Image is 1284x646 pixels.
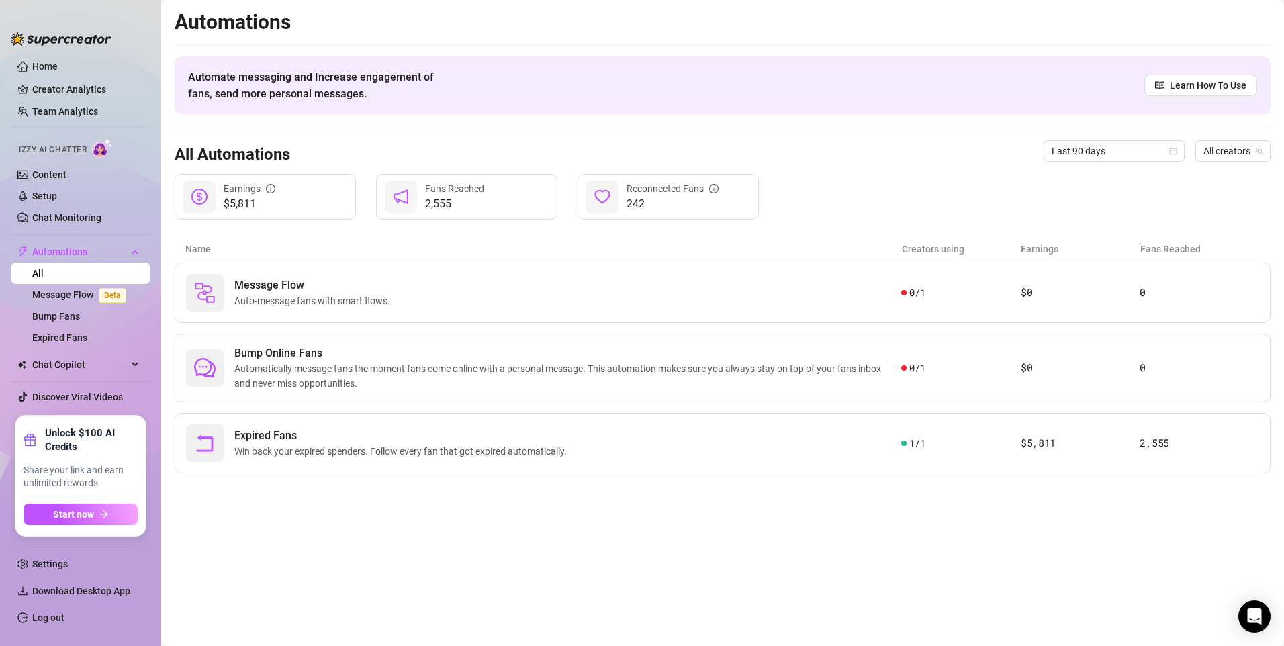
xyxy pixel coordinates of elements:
[24,464,138,490] span: Share your link and earn unlimited rewards
[32,191,57,201] a: Setup
[194,282,216,304] img: svg%3e
[185,242,902,257] article: Name
[175,144,290,166] h3: All Automations
[99,288,126,303] span: Beta
[1238,600,1271,633] div: Open Intercom Messenger
[194,357,216,379] span: comment
[45,426,138,453] strong: Unlock $100 AI Credits
[1021,285,1140,301] article: $0
[909,285,925,300] span: 0 / 1
[234,277,396,293] span: Message Flow
[902,242,1021,257] article: Creators using
[32,354,128,375] span: Chat Copilot
[1203,141,1263,161] span: All creators
[266,184,275,193] span: info-circle
[99,510,109,519] span: arrow-right
[194,432,216,454] span: rollback
[191,189,208,205] span: dollar
[1140,242,1260,257] article: Fans Reached
[234,444,572,459] span: Win back your expired spenders. Follow every fan that got expired automatically.
[32,106,98,117] a: Team Analytics
[1155,81,1164,90] span: read
[1140,285,1259,301] article: 0
[175,9,1271,35] h2: Automations
[1052,141,1177,161] span: Last 90 days
[234,361,901,391] span: Automatically message fans the moment fans come online with a personal message. This automation m...
[32,79,140,100] a: Creator Analytics
[32,289,132,300] a: Message FlowBeta
[224,196,275,212] span: $5,811
[425,183,484,194] span: Fans Reached
[188,68,447,102] span: Automate messaging and Increase engagement of fans, send more personal messages.
[224,181,275,196] div: Earnings
[393,189,409,205] span: notification
[32,212,101,223] a: Chat Monitoring
[627,181,719,196] div: Reconnected Fans
[1021,360,1140,376] article: $0
[32,241,128,263] span: Automations
[17,360,26,369] img: Chat Copilot
[594,189,610,205] span: heart
[234,345,901,361] span: Bump Online Fans
[627,196,719,212] span: 242
[1169,147,1177,155] span: calendar
[32,311,80,322] a: Bump Fans
[17,246,28,257] span: thunderbolt
[234,293,396,308] span: Auto-message fans with smart flows.
[17,586,28,596] span: download
[425,196,484,212] span: 2,555
[234,428,572,444] span: Expired Fans
[1255,147,1263,155] span: team
[32,268,44,279] a: All
[24,433,37,447] span: gift
[32,391,123,402] a: Discover Viral Videos
[709,184,719,193] span: info-circle
[1140,435,1259,451] article: 2,555
[32,612,64,623] a: Log out
[909,361,925,375] span: 0 / 1
[32,586,130,596] span: Download Desktop App
[24,504,138,525] button: Start nowarrow-right
[53,509,94,520] span: Start now
[92,138,113,158] img: AI Chatter
[19,144,87,156] span: Izzy AI Chatter
[11,32,111,46] img: logo-BBDzfeDw.svg
[1021,435,1140,451] article: $5,811
[1144,75,1257,96] a: Learn How To Use
[909,436,925,451] span: 1 / 1
[32,559,68,569] a: Settings
[32,61,58,72] a: Home
[1021,242,1140,257] article: Earnings
[1170,78,1246,93] span: Learn How To Use
[1140,360,1259,376] article: 0
[32,332,87,343] a: Expired Fans
[32,169,66,180] a: Content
